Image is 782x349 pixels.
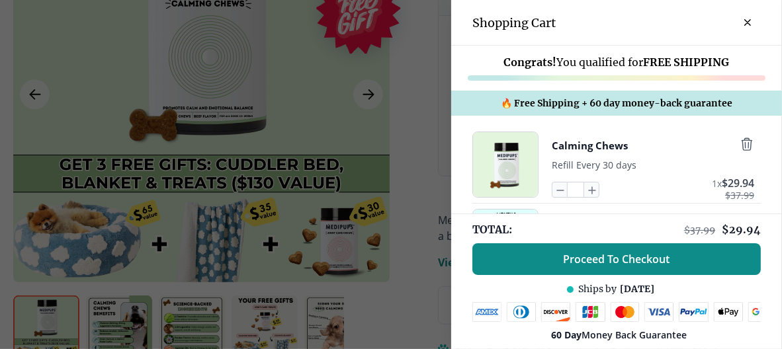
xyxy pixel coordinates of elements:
[504,56,557,69] strong: Congrats!
[579,283,617,295] span: Ships by
[501,97,732,109] span: 🔥 Free Shipping + 60 day money-back guarantee
[473,132,538,197] img: Calming Chews
[722,223,761,236] span: $ 29.94
[552,137,628,154] button: Calming Chews
[684,224,715,236] span: $ 37.99
[552,159,636,171] span: Refill Every 30 days
[734,9,761,36] button: close-cart
[611,302,640,322] img: mastercard
[621,283,655,295] span: [DATE]
[507,302,536,322] img: diners-club
[564,252,670,266] span: Proceed To Checkout
[714,302,743,322] img: apple
[712,177,722,190] span: 1 x
[472,243,761,275] button: Proceed To Checkout
[473,210,538,274] img: Free Joint Care Treats (Month 1)
[748,302,778,322] img: google
[679,302,709,322] img: paypal
[725,190,754,201] span: $ 37.99
[644,56,730,69] strong: FREE SHIPPING
[504,56,730,69] span: You qualified for
[552,329,582,341] strong: 60 Day
[472,222,512,237] span: TOTAL:
[576,302,605,322] img: jcb
[472,15,556,30] h3: Shopping Cart
[541,302,570,322] img: discover
[472,302,501,322] img: amex
[644,302,673,322] img: visa
[552,329,687,341] span: Money Back Guarantee
[722,176,754,190] span: $ 29.94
